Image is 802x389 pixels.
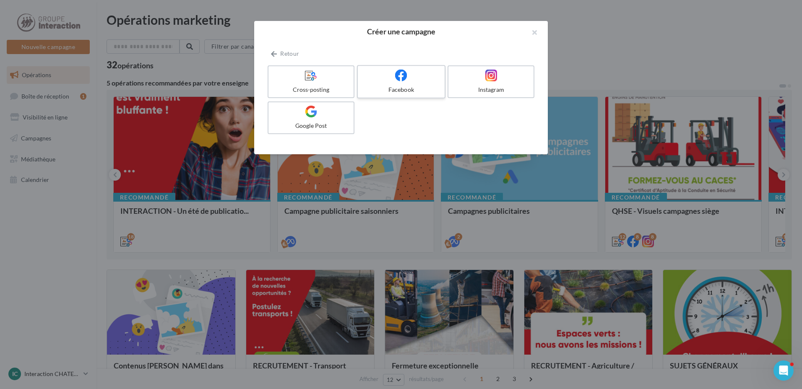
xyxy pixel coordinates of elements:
div: Cross-posting [272,86,350,94]
div: Google Post [272,122,350,130]
h2: Créer une campagne [268,28,534,35]
iframe: Intercom live chat [773,360,794,381]
div: Instagram [452,86,530,94]
button: Retour [268,49,302,59]
div: Facebook [361,86,441,94]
